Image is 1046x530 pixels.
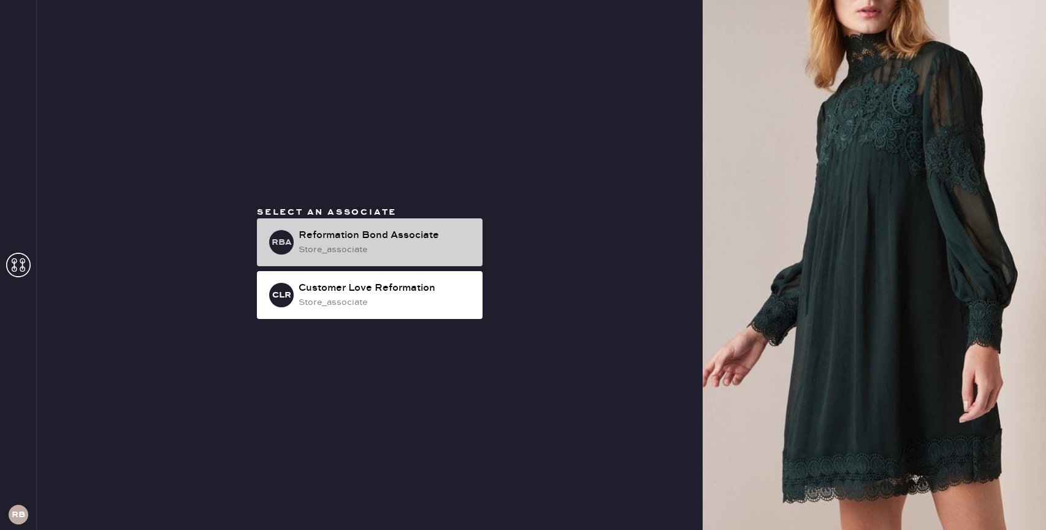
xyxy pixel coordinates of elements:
[272,238,292,247] h3: RBA
[257,207,397,218] span: Select an associate
[12,510,25,519] h3: RB
[272,291,291,299] h3: CLR
[299,296,473,309] div: store_associate
[299,281,473,296] div: Customer Love Reformation
[299,243,473,256] div: store_associate
[988,475,1040,528] iframe: Front Chat
[299,228,473,243] div: Reformation Bond Associate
